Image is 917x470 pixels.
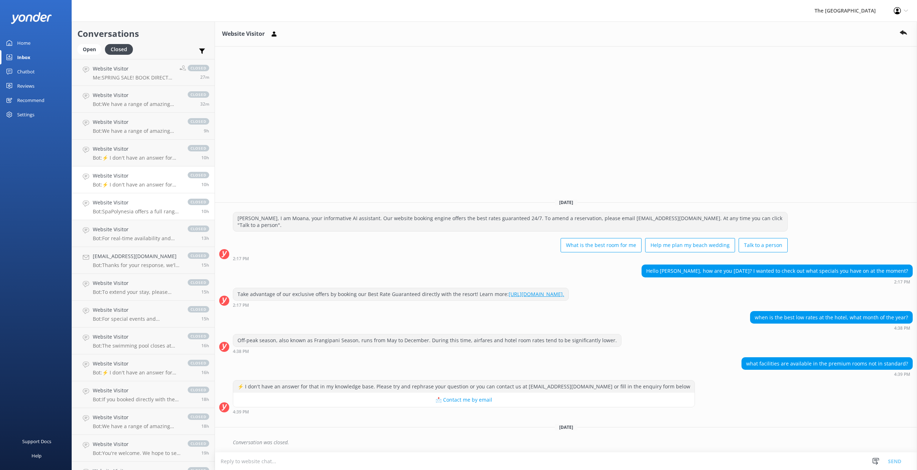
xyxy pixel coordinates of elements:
a: [URL][DOMAIN_NAME]. [509,291,564,297]
button: Help me plan my beach wedding [645,238,735,252]
h4: Website Visitor [93,199,181,207]
strong: 2:17 PM [233,257,249,261]
span: [DATE] [555,424,577,430]
h4: Website Visitor [93,360,181,368]
span: Oct 08 2025 02:43pm (UTC -10:00) Pacific/Honolulu [201,396,209,402]
strong: 4:38 PM [894,326,910,330]
span: Oct 08 2025 10:39pm (UTC -10:00) Pacific/Honolulu [201,181,209,188]
p: Bot: ⚡ I don't have an answer for that in my knowledge base. Please try and rephrase your questio... [93,181,181,188]
div: Oct 08 2025 08:17pm (UTC -10:00) Pacific/Honolulu [233,302,569,307]
div: Take advantage of our exclusive offers by booking our Best Rate Guaranteed directly with the reso... [233,288,568,300]
div: Conversation was closed. [233,436,913,449]
div: Oct 08 2025 10:39pm (UTC -10:00) Pacific/Honolulu [741,372,913,377]
div: Inbox [17,50,30,64]
span: closed [188,387,209,393]
h4: Website Visitor [93,440,181,448]
h4: Website Visitor [93,145,181,153]
h4: Website Visitor [93,91,181,99]
a: Website VisitorBot:You're welcome. We hope to see you at The [GEOGRAPHIC_DATA] soon!closed19h [72,435,215,462]
a: [EMAIL_ADDRESS][DOMAIN_NAME]Bot:Thanks for your response, we'll get back to you as soon as we can... [72,247,215,274]
a: Website VisitorMe:SPRING SALE! BOOK DIRECT FOR 30% OFF! 🌟 KIDS + TURTLES = JOY! 💙 💕30% OFF WHEN Y... [72,59,215,86]
a: Website VisitorBot:SpaPolynesia offers a full range of spa treatments at The [GEOGRAPHIC_DATA]. T... [72,193,215,220]
span: Oct 08 2025 10:44pm (UTC -10:00) Pacific/Honolulu [201,155,209,161]
span: closed [188,306,209,312]
div: Reviews [17,79,34,93]
p: Bot: The swimming pool closes at 8pm. [93,343,181,349]
h4: Website Visitor [93,118,181,126]
h4: Website Visitor [93,306,181,314]
a: Website VisitorBot:For real-time availability and accommodation bookings, please visit [URL][DOMA... [72,220,215,247]
div: 2025-10-09T18:50:56.321 [219,436,913,449]
span: Oct 08 2025 08:02pm (UTC -10:00) Pacific/Honolulu [201,235,209,241]
div: Oct 08 2025 10:39pm (UTC -10:00) Pacific/Honolulu [233,409,695,414]
span: Oct 08 2025 11:32pm (UTC -10:00) Pacific/Honolulu [204,128,209,134]
a: Website VisitorBot:We have a range of amazing rooms for you to choose from. The best way to help ... [72,86,215,113]
a: Closed [105,45,136,53]
div: Chatbot [17,64,35,79]
span: Oct 08 2025 10:27pm (UTC -10:00) Pacific/Honolulu [201,208,209,214]
span: closed [188,65,209,71]
a: Website VisitorBot:If you booked directly with the hotel, you can amend your booking on the booki... [72,381,215,408]
p: Bot: ⚡ I don't have an answer for that in my knowledge base. Please try and rephrase your questio... [93,369,181,376]
h4: Website Visitor [93,65,174,73]
img: yonder-white-logo.png [11,12,52,24]
h4: Website Visitor [93,226,181,233]
div: Oct 08 2025 10:38pm (UTC -10:00) Pacific/Honolulu [233,349,621,354]
a: Website VisitorBot:We have a range of amazing rooms for you to choose from. The best way to help ... [72,408,215,435]
div: Closed [105,44,133,55]
a: Website VisitorBot:⚡ I don't have an answer for that in my knowledge base. Please try and rephras... [72,140,215,166]
h2: Conversations [77,27,209,40]
h4: Website Visitor [93,387,181,394]
span: closed [188,226,209,232]
button: Talk to a person [739,238,788,252]
h4: Website Visitor [93,333,181,341]
a: Website VisitorBot:⚡ I don't have an answer for that in my knowledge base. Please try and rephras... [72,166,215,193]
p: Bot: ⚡ I don't have an answer for that in my knowledge base. Please try and rephrase your questio... [93,155,181,161]
span: [DATE] [555,199,577,205]
a: Website VisitorBot:For special events and occasions, please email our team at [EMAIL_ADDRESS][DOM... [72,301,215,328]
h4: Website Visitor [93,172,181,180]
div: Oct 08 2025 08:17pm (UTC -10:00) Pacific/Honolulu [642,279,913,284]
div: Open [77,44,101,55]
span: closed [188,333,209,339]
span: Oct 09 2025 08:41am (UTC -10:00) Pacific/Honolulu [200,74,209,80]
div: what facilities are available in the premium rooms not in standard? [742,358,912,370]
strong: 4:39 PM [894,372,910,377]
span: Oct 08 2025 04:24pm (UTC -10:00) Pacific/Honolulu [201,369,209,375]
a: Website VisitorBot:We have a range of amazing rooms for you to choose from. The best way to help ... [72,113,215,140]
div: [PERSON_NAME], I am Moana, your informative AI assistant. Our website booking engine offers the b... [233,212,787,231]
span: Oct 09 2025 08:37am (UTC -10:00) Pacific/Honolulu [200,101,209,107]
strong: 4:38 PM [233,349,249,354]
strong: 2:17 PM [233,303,249,307]
span: closed [188,172,209,178]
a: Open [77,45,105,53]
p: Bot: To extend your stay, please email [EMAIL_ADDRESS][DOMAIN_NAME] for assistance. [93,289,181,295]
a: Website VisitorBot:To extend your stay, please email [EMAIL_ADDRESS][DOMAIN_NAME] for assistance.... [72,274,215,301]
span: closed [188,199,209,205]
div: Hello [PERSON_NAME], how are you [DATE]? I wanted to check out what specials you have on at the m... [642,265,912,277]
div: Oct 08 2025 10:38pm (UTC -10:00) Pacific/Honolulu [750,325,913,330]
div: Support Docs [22,434,51,449]
p: Bot: For real-time availability and accommodation bookings, please visit [URL][DOMAIN_NAME]. If y... [93,235,181,242]
span: closed [188,440,209,447]
span: closed [188,413,209,420]
button: 📩 Contact me by email [233,393,695,407]
div: Home [17,36,30,50]
div: Oct 08 2025 08:17pm (UTC -10:00) Pacific/Honolulu [233,256,788,261]
span: closed [188,279,209,286]
span: Oct 08 2025 02:38pm (UTC -10:00) Pacific/Honolulu [201,423,209,429]
p: Bot: For special events and occasions, please email our team at [EMAIL_ADDRESS][DOMAIN_NAME]. [93,316,181,322]
p: Bot: If you booked directly with the hotel, you can amend your booking on the booking engine on o... [93,396,181,403]
span: closed [188,252,209,259]
p: Bot: Thanks for your response, we'll get back to you as soon as we can during opening hours. [93,262,181,268]
a: Website VisitorBot:The swimming pool closes at 8pm.closed16h [72,328,215,354]
strong: 2:17 PM [894,280,910,284]
span: Oct 08 2025 05:11pm (UTC -10:00) Pacific/Honolulu [201,316,209,322]
h4: Website Visitor [93,279,181,287]
p: Bot: We have a range of amazing rooms for you to choose from. The best way to help you decide on ... [93,128,181,134]
div: Settings [17,107,34,122]
div: Off-peak season, also known as Frangipani Season, runs from May to December. During this time, ai... [233,334,621,347]
span: closed [188,118,209,125]
span: closed [188,91,209,98]
p: Bot: You're welcome. We hope to see you at The [GEOGRAPHIC_DATA] soon! [93,450,181,456]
